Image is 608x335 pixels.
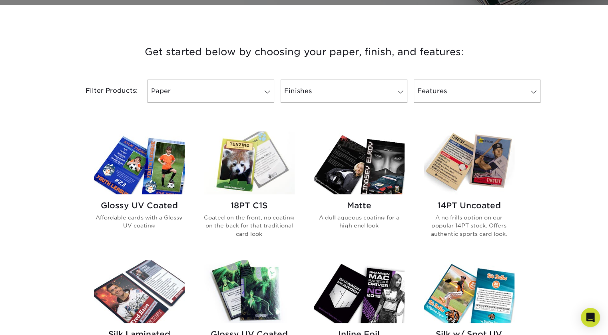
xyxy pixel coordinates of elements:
[581,308,600,327] div: Open Intercom Messenger
[424,260,514,323] img: Silk w/ Spot UV Trading Cards
[424,213,514,238] p: A no frills option on our popular 14PT stock. Offers authentic sports card look.
[281,80,407,103] a: Finishes
[94,213,185,230] p: Affordable cards with a Glossy UV coating
[204,132,295,251] a: 18PT C1S Trading Cards 18PT C1S Coated on the front, no coating on the back for that traditional ...
[204,201,295,210] h2: 18PT C1S
[314,132,405,251] a: Matte Trading Cards Matte A dull aqueous coating for a high end look
[70,34,538,70] h3: Get started below by choosing your paper, finish, and features:
[424,201,514,210] h2: 14PT Uncoated
[148,80,274,103] a: Paper
[314,213,405,230] p: A dull aqueous coating for a high end look
[314,132,405,194] img: Matte Trading Cards
[94,260,185,323] img: Silk Laminated Trading Cards
[94,132,185,251] a: Glossy UV Coated Trading Cards Glossy UV Coated Affordable cards with a Glossy UV coating
[424,132,514,194] img: 14PT Uncoated Trading Cards
[64,80,144,103] div: Filter Products:
[94,201,185,210] h2: Glossy UV Coated
[204,260,295,323] img: Glossy UV Coated w/ Inline Foil Trading Cards
[94,132,185,194] img: Glossy UV Coated Trading Cards
[204,132,295,194] img: 18PT C1S Trading Cards
[414,80,540,103] a: Features
[314,260,405,323] img: Inline Foil Trading Cards
[204,213,295,238] p: Coated on the front, no coating on the back for that traditional card look
[424,132,514,251] a: 14PT Uncoated Trading Cards 14PT Uncoated A no frills option on our popular 14PT stock. Offers au...
[314,201,405,210] h2: Matte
